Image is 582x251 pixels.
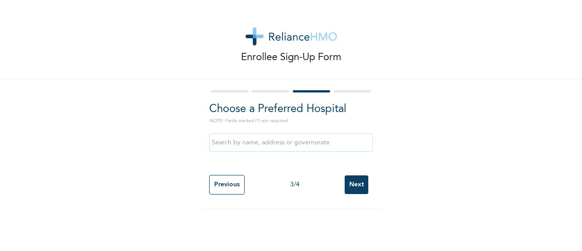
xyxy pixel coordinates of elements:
input: Previous [209,175,245,195]
h2: Choose a Preferred Hospital [209,101,373,118]
img: logo [246,27,337,46]
p: Enrollee Sign-Up Form [241,50,341,65]
input: Next [345,175,368,194]
div: 3 / 4 [245,180,345,190]
p: NOTE: Fields marked (*) are required [209,118,373,124]
input: Search by name, address or governorate [209,133,373,152]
